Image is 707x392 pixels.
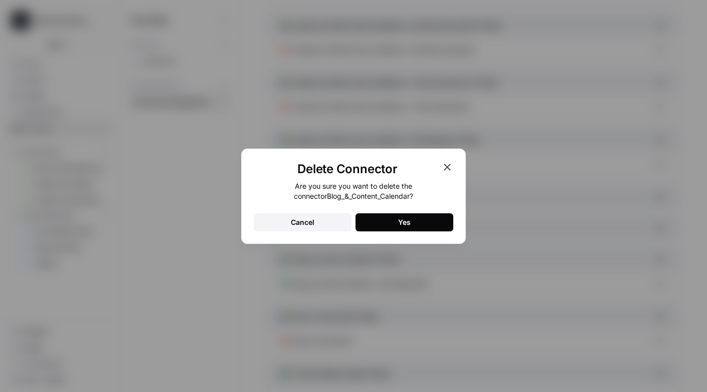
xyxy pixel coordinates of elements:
[254,161,441,177] h1: Delete Connector
[356,213,453,231] button: Yes
[254,213,351,231] button: Cancel
[291,217,314,227] div: Cancel
[254,181,453,201] div: Are you sure you want to delete the connector Blog_&_Content_Calendar ?
[398,217,411,227] div: Yes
